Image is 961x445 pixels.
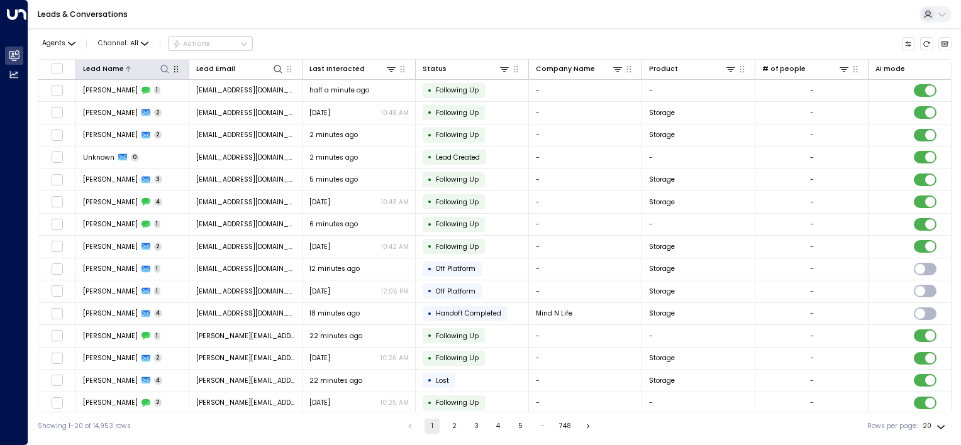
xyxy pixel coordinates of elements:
[428,172,432,188] div: •
[196,376,296,385] span: sophie.denton@hotmail.co.uk
[529,392,642,414] td: -
[51,375,63,387] span: Toggle select row
[529,102,642,124] td: -
[309,264,360,273] span: 12 minutes ago
[810,153,814,162] div: -
[51,107,63,119] span: Toggle select row
[51,218,63,230] span: Toggle select row
[196,197,296,207] span: emma.j772@icloud.com
[529,214,642,236] td: -
[154,220,161,228] span: 1
[428,216,432,233] div: •
[491,419,506,434] button: Go to page 4
[649,63,737,75] div: Product
[196,130,296,140] span: info@shiftmate.co.uk
[923,419,948,434] div: 20
[810,85,814,95] div: -
[83,309,138,318] span: Quratulain Zaidi
[83,264,138,273] span: Lauren Sutton
[536,63,595,75] div: Company Name
[196,175,296,184] span: emma.j772@icloud.com
[436,153,480,162] span: Lead Created
[423,63,511,75] div: Status
[436,85,479,95] span: Following Up
[513,419,528,434] button: Go to page 5
[642,80,755,102] td: -
[529,348,642,370] td: -
[536,63,624,75] div: Company Name
[309,398,330,407] span: Oct 03, 2025
[154,332,161,340] span: 1
[529,124,642,146] td: -
[309,197,330,207] span: Oct 05, 2025
[196,153,296,162] span: kings998@hotmail.com
[529,146,642,168] td: -
[436,219,479,229] span: Following Up
[51,62,63,74] span: Toggle select all
[529,258,642,280] td: -
[428,283,432,299] div: •
[154,198,163,206] span: 4
[168,36,253,52] div: Button group with a nested menu
[902,37,916,51] button: Customize
[309,175,358,184] span: 5 minutes ago
[51,330,63,342] span: Toggle select row
[428,82,432,99] div: •
[309,287,330,296] span: Sep 15, 2025
[154,131,162,139] span: 2
[154,265,161,273] span: 1
[642,214,755,236] td: -
[154,175,163,184] span: 3
[83,108,138,118] span: Carl-James Faulkner
[428,305,432,322] div: •
[642,325,755,347] td: -
[83,287,138,296] span: Lauren Sutton
[154,86,161,94] span: 1
[196,264,296,273] span: l.sutton17@hotmail.com
[381,108,409,118] p: 10:48 AM
[309,63,365,75] div: Last Interacted
[309,153,358,162] span: 2 minutes ago
[810,197,814,207] div: -
[529,80,642,102] td: -
[168,36,253,52] button: Actions
[428,395,432,411] div: •
[436,331,479,341] span: Following Up
[436,197,479,207] span: Following Up
[810,264,814,273] div: -
[428,127,432,143] div: •
[649,197,675,207] span: Storage
[309,108,330,118] span: Yesterday
[649,353,675,363] span: Storage
[51,241,63,253] span: Toggle select row
[436,264,475,273] span: Off Platform
[920,37,934,51] span: Refresh
[447,419,462,434] button: Go to page 2
[436,242,479,251] span: Following Up
[762,63,850,75] div: # of people
[810,287,814,296] div: -
[83,242,138,251] span: Kayleigh Taylor
[428,350,432,366] div: •
[381,287,409,296] p: 12:05 PM
[83,63,124,75] div: Lead Name
[51,173,63,185] span: Toggle select row
[810,376,814,385] div: -
[649,63,678,75] div: Product
[428,261,432,277] div: •
[469,419,484,434] button: Go to page 3
[423,63,447,75] div: Status
[83,353,138,363] span: Harry Vella-Thompson
[649,376,675,385] span: Storage
[51,196,63,208] span: Toggle select row
[196,309,296,318] span: info@mindnlife.com
[154,354,162,362] span: 2
[536,309,572,318] span: Mind N Life
[381,398,409,407] p: 10:25 AM
[83,153,114,162] span: Unknown
[649,287,675,296] span: Storage
[580,419,596,434] button: Go to next page
[529,169,642,191] td: -
[51,263,63,275] span: Toggle select row
[425,419,440,434] button: page 1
